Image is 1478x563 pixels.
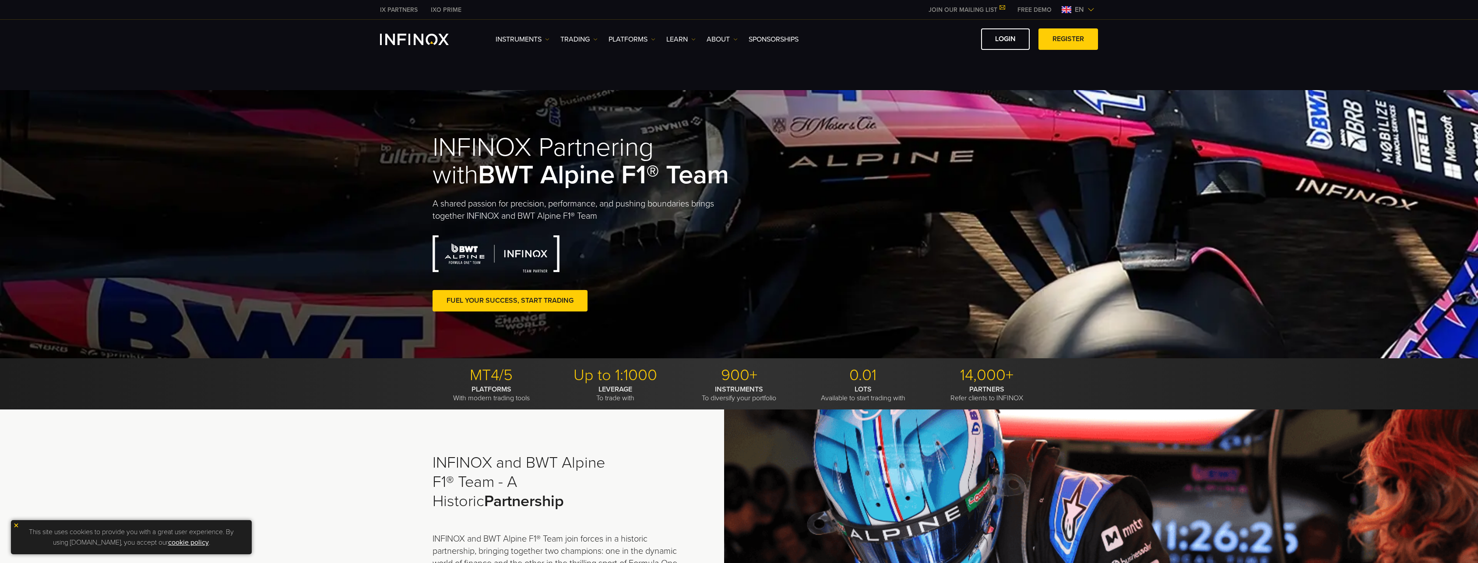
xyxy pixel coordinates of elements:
[1038,28,1098,50] a: REGISTER
[560,34,598,45] a: TRADING
[981,28,1030,50] a: LOGIN
[380,34,469,45] a: INFINOX Logo
[707,34,738,45] a: ABOUT
[609,34,655,45] a: PLATFORMS
[749,34,799,45] a: SPONSORSHIPS
[15,525,247,550] p: This site uses cookies to provide you with a great user experience. By using [DOMAIN_NAME], you a...
[666,34,696,45] a: Learn
[1071,4,1087,15] span: en
[496,34,549,45] a: Instruments
[433,453,630,511] h2: INFINOX and BWT Alpine F1® Team - A Historic
[484,492,564,511] strong: Partnership
[13,522,19,528] img: yellow close icon
[433,134,739,189] h1: INFINOX Partnering with
[168,538,209,547] a: cookie policy
[478,159,729,191] strong: BWT Alpine F1® Team
[1011,5,1058,14] a: INFINOX MENU
[433,290,588,311] a: FUEL YOUR SUCCESS, START TRADING
[424,5,468,14] a: INFINOX
[433,198,739,222] p: A shared passion for precision, performance, and pushing boundaries brings together INFINOX and B...
[922,6,1011,14] a: JOIN OUR MAILING LIST
[373,5,424,14] a: INFINOX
